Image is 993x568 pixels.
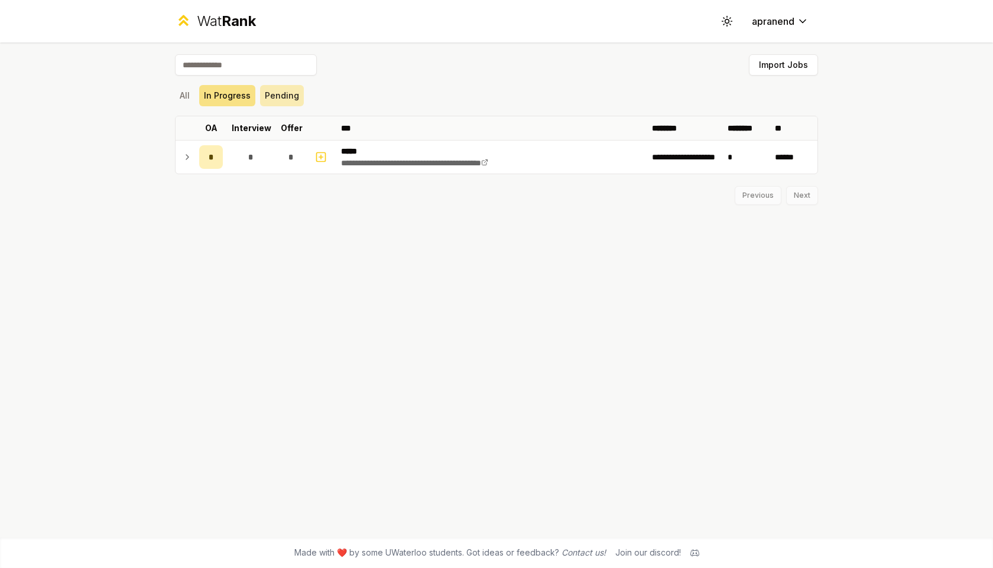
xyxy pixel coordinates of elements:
p: Interview [232,122,271,134]
button: Import Jobs [749,54,818,76]
p: OA [205,122,218,134]
a: Contact us! [562,547,606,557]
div: Wat [197,12,256,31]
button: apranend [742,11,818,32]
button: All [175,85,194,106]
button: In Progress [199,85,255,106]
span: Made with ❤️ by some UWaterloo students. Got ideas or feedback? [294,547,606,559]
div: Join our discord! [615,547,681,559]
span: apranend [752,14,794,28]
p: Offer [281,122,303,134]
button: Pending [260,85,304,106]
a: WatRank [175,12,256,31]
span: Rank [222,12,256,30]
